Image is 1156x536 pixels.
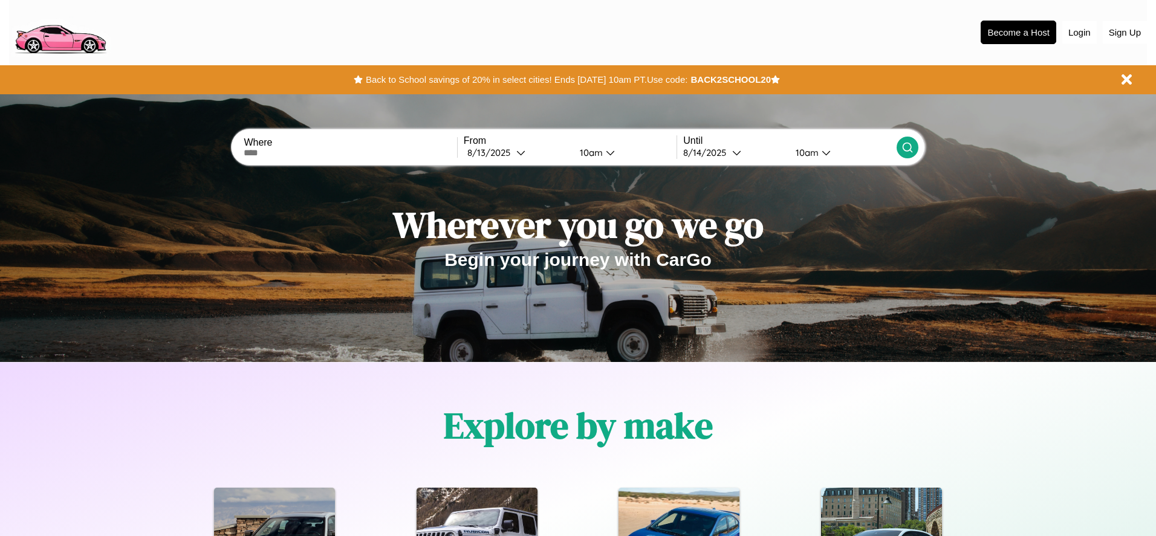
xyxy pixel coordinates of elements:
button: Back to School savings of 20% in select cities! Ends [DATE] 10am PT.Use code: [363,71,690,88]
div: 10am [790,147,822,158]
div: 10am [574,147,606,158]
label: Where [244,137,456,148]
b: BACK2SCHOOL20 [690,74,771,85]
button: 10am [570,146,677,159]
label: From [464,135,677,146]
button: 10am [786,146,896,159]
img: logo [9,6,111,57]
button: Sign Up [1103,21,1147,44]
label: Until [683,135,896,146]
button: Login [1062,21,1097,44]
h1: Explore by make [444,401,713,450]
button: Become a Host [981,21,1056,44]
div: 8 / 14 / 2025 [683,147,732,158]
button: 8/13/2025 [464,146,570,159]
div: 8 / 13 / 2025 [467,147,516,158]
